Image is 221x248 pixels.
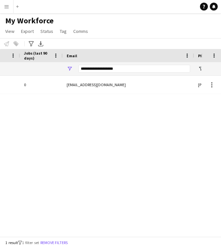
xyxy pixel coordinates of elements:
span: Phone [198,53,210,58]
span: Export [21,28,34,34]
span: Email [67,53,77,58]
a: Comms [71,27,91,36]
input: Email Filter Input [78,65,190,73]
button: Open Filter Menu [67,66,73,72]
span: Tag [60,28,67,34]
button: Remove filters [39,239,69,246]
app-action-btn: Advanced filters [27,40,35,48]
span: Comms [73,28,88,34]
a: Status [38,27,56,36]
a: Export [18,27,36,36]
div: 0 [20,76,63,94]
span: View [5,28,14,34]
span: My Workforce [5,16,54,26]
span: 1 filter set [22,240,39,245]
span: Status [40,28,53,34]
button: Open Filter Menu [198,66,204,72]
a: View [3,27,17,36]
span: Jobs (last 90 days) [24,51,51,61]
a: Tag [57,27,69,36]
div: [EMAIL_ADDRESS][DOMAIN_NAME] [63,76,194,94]
app-action-btn: Export XLSX [37,40,45,48]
